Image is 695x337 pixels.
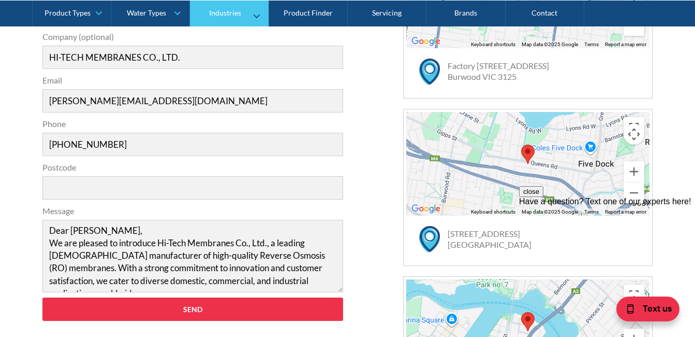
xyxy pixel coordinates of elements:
div: Water Types [127,8,166,17]
img: Google [409,202,443,216]
input: Send [42,298,344,321]
iframe: podium webchat widget bubble [592,285,695,337]
div: Product Types [45,8,91,17]
label: Message [42,205,344,217]
iframe: podium webchat widget prompt [519,186,695,298]
button: Zoom out [624,182,644,203]
img: Google [409,35,443,48]
label: Company (optional) [42,31,344,43]
label: Postcode [42,161,344,174]
img: map marker icon [419,226,440,252]
a: Terms (opens in new tab) [584,41,599,47]
button: Keyboard shortcuts [471,41,515,48]
a: [STREET_ADDRESS][GEOGRAPHIC_DATA] [448,229,531,249]
button: Zoom in [624,161,644,182]
button: Keyboard shortcuts [471,208,515,216]
img: map marker icon [419,59,440,85]
a: Factory [STREET_ADDRESS]Burwood VIC 3125 [448,61,549,81]
div: Map pin [521,312,535,331]
div: Map pin [521,145,535,164]
button: Toggle fullscreen view [624,117,644,138]
a: Report a map error [605,41,646,47]
span: Map data ©2025 Google [522,41,578,47]
label: Phone [42,118,344,130]
button: Map camera controls [624,124,644,145]
a: Open this area in Google Maps (opens a new window) [409,202,443,216]
a: Open this area in Google Maps (opens a new window) [409,35,443,48]
label: Email [42,74,344,87]
div: Industries [209,8,241,17]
